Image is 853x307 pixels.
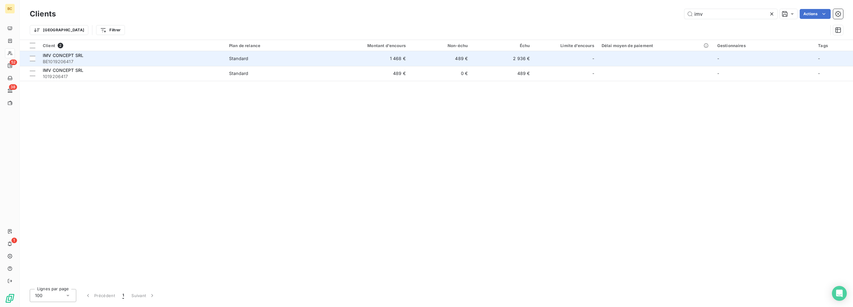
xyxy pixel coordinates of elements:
[5,4,15,14] div: BC
[58,43,63,48] span: 2
[43,53,83,58] span: IMV CONCEPT SRL
[43,73,222,80] span: 1019206417
[326,66,409,81] td: 489 €
[5,293,15,303] img: Logo LeanPay
[818,56,820,61] span: -
[409,66,471,81] td: 0 €
[35,292,42,299] span: 100
[471,66,533,81] td: 489 €
[96,25,125,35] button: Filtrer
[11,238,17,243] span: 1
[119,289,128,302] button: 1
[413,43,468,48] div: Non-échu
[592,55,594,62] span: -
[10,59,17,65] span: 52
[409,51,471,66] td: 489 €
[818,71,820,76] span: -
[43,68,83,73] span: IMV CONCEPT SRL
[717,71,719,76] span: -
[9,84,17,90] span: 38
[475,43,530,48] div: Échu
[30,8,56,20] h3: Clients
[717,43,811,48] div: Gestionnaires
[818,43,849,48] div: Tags
[122,292,124,299] span: 1
[30,25,88,35] button: [GEOGRAPHIC_DATA]
[229,43,323,48] div: Plan de relance
[592,70,594,77] span: -
[330,43,405,48] div: Montant d'encours
[684,9,777,19] input: Rechercher
[717,56,719,61] span: -
[128,289,159,302] button: Suivant
[832,286,847,301] div: Open Intercom Messenger
[326,51,409,66] td: 1 468 €
[229,55,248,62] div: Standard
[229,70,248,77] div: Standard
[800,9,831,19] button: Actions
[43,43,55,48] span: Client
[537,43,594,48] div: Limite d’encours
[602,43,710,48] div: Délai moyen de paiement
[43,59,222,65] span: BE1019206417
[81,289,119,302] button: Précédent
[471,51,533,66] td: 2 936 €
